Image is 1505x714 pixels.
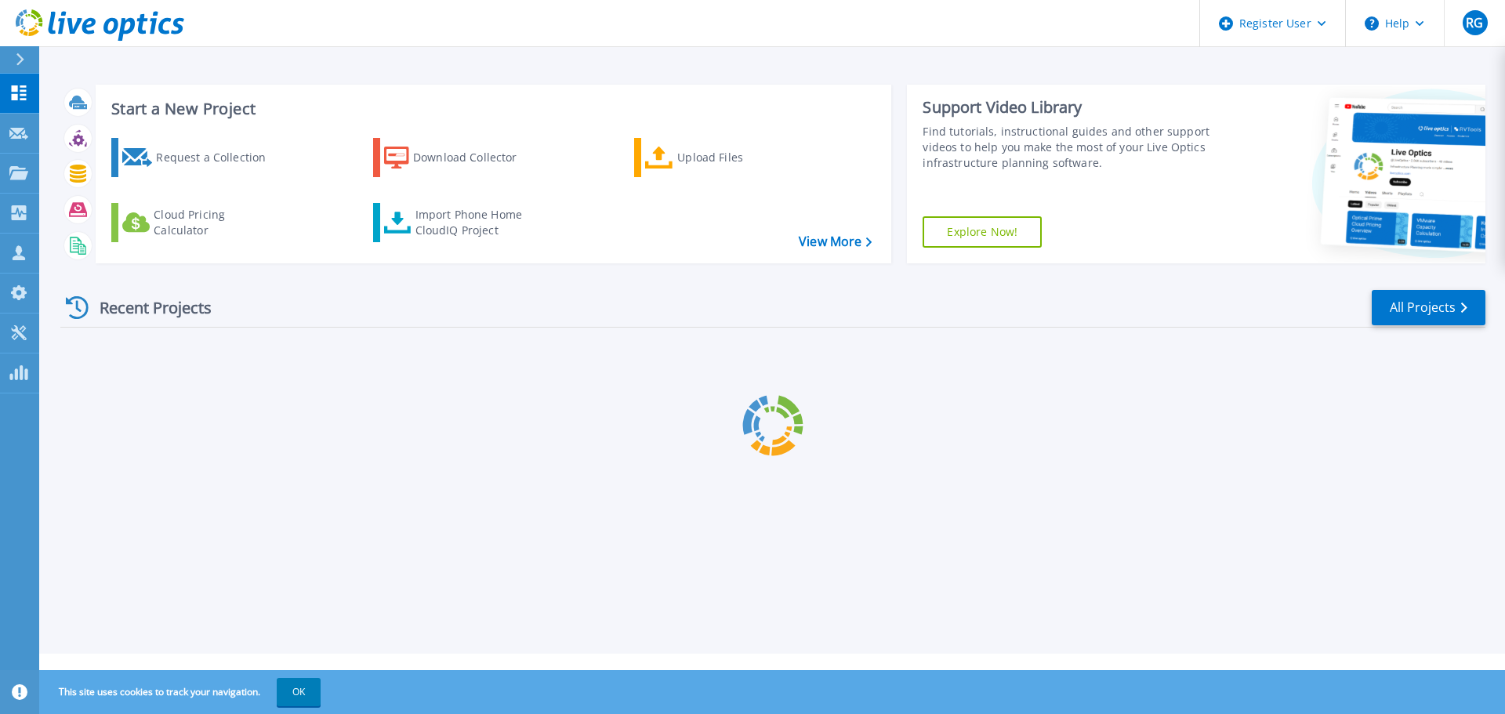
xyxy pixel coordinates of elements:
[111,203,286,242] a: Cloud Pricing Calculator
[923,124,1217,171] div: Find tutorials, instructional guides and other support videos to help you make the most of your L...
[413,142,539,173] div: Download Collector
[277,678,321,706] button: OK
[43,678,321,706] span: This site uses cookies to track your navigation.
[923,97,1217,118] div: Support Video Library
[415,207,538,238] div: Import Phone Home CloudIQ Project
[634,138,809,177] a: Upload Files
[923,216,1042,248] a: Explore Now!
[156,142,281,173] div: Request a Collection
[1466,16,1483,29] span: RG
[154,207,279,238] div: Cloud Pricing Calculator
[799,234,872,249] a: View More
[60,288,233,327] div: Recent Projects
[111,100,872,118] h3: Start a New Project
[677,142,803,173] div: Upload Files
[373,138,548,177] a: Download Collector
[111,138,286,177] a: Request a Collection
[1372,290,1485,325] a: All Projects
